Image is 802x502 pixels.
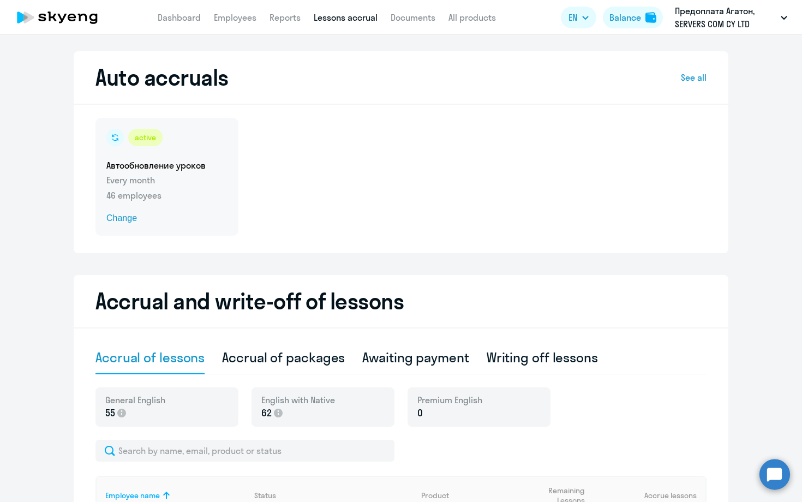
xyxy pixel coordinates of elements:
a: Employees [214,12,256,23]
div: Awaiting payment [362,349,469,366]
input: Search by name, email, product or status [95,440,394,462]
span: EN [568,11,577,24]
div: Status [254,491,276,500]
span: English with Native [261,394,335,406]
div: Product [421,491,518,500]
div: Accrual of packages [222,349,345,366]
span: Change [106,212,228,225]
h5: Автообновление уроков [106,159,228,171]
h2: Auto accruals [95,64,229,91]
p: Every month [106,174,228,187]
a: Lessons accrual [314,12,378,23]
button: Balancebalance [603,7,663,28]
div: Employee name [105,491,246,500]
a: All products [448,12,496,23]
a: Dashboard [158,12,201,23]
h2: Accrual and write-off of lessons [95,288,707,314]
div: Product [421,491,449,500]
div: Status [254,491,412,500]
img: balance [645,12,656,23]
span: 0 [417,406,423,420]
span: Premium English [417,394,482,406]
a: Reports [270,12,301,23]
button: EN [561,7,596,28]
p: 46 employees [106,189,228,202]
span: 55 [105,406,115,420]
a: Documents [391,12,435,23]
div: Accrual of lessons [95,349,205,366]
p: Предоплата Агатон, SERVERS COM CY LTD [675,4,776,31]
span: 62 [261,406,272,420]
a: See all [681,71,707,84]
div: active [128,129,163,146]
div: Employee name [105,491,160,500]
div: Writing off lessons [487,349,598,366]
span: General English [105,394,165,406]
button: Предоплата Агатон, SERVERS COM CY LTD [669,4,793,31]
div: Balance [609,11,641,24]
